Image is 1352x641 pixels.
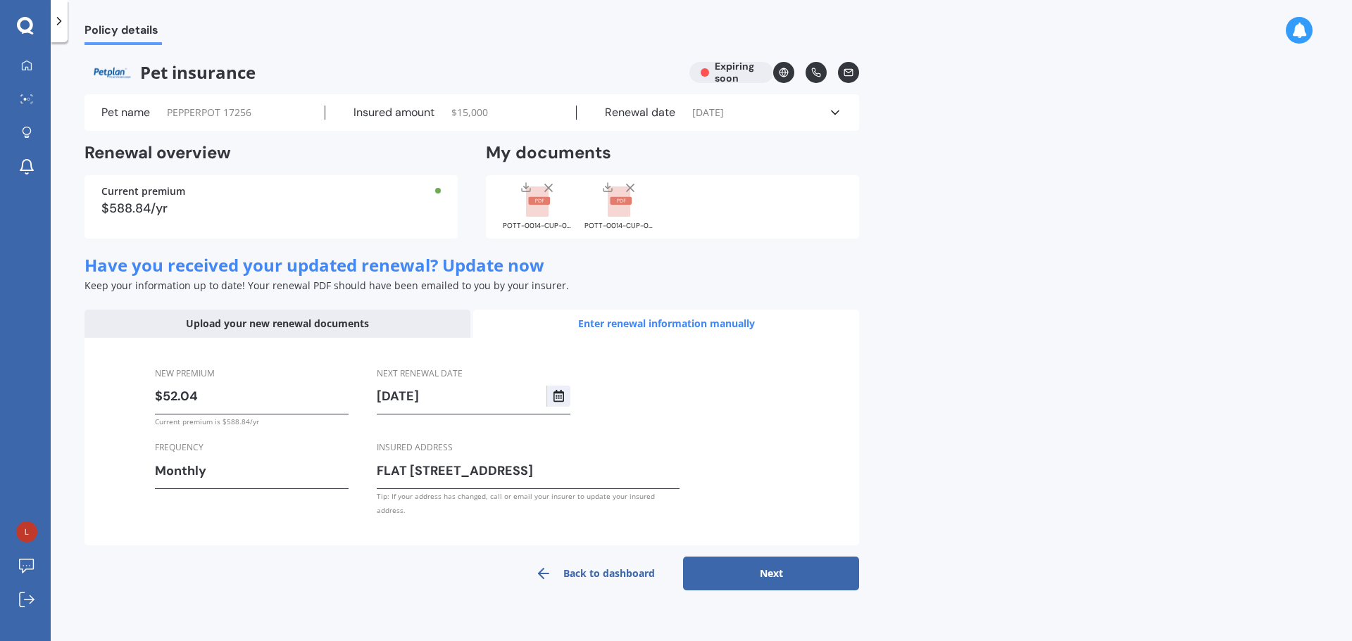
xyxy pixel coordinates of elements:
[155,367,215,379] span: New premium
[101,186,441,196] div: Current premium
[84,62,678,83] span: Pet insurance
[155,460,330,481] div: Monthly
[155,386,349,407] input: Enter amount
[16,521,37,542] img: a83b83ef5d41fbefb570361b732345ec
[377,441,453,453] span: Insured address
[546,386,570,407] button: Select date
[683,557,859,590] button: Next
[473,310,859,338] div: Enter renewal information manually
[84,310,470,338] div: Upload your new renewal documents
[353,106,434,120] label: Insured amount
[503,222,573,229] div: POTT-0014-CUP-00000001_20211112-1126.pdf
[377,489,680,517] div: Tip: If your address has changed, call or email your insurer to update your insured address.
[84,253,544,277] span: Have you received your updated renewal? Update now
[84,62,140,83] img: PetPlan.webp
[584,222,655,229] div: POTT-0014-CUP-00000001_20211112-1126.pdf
[377,460,680,481] input: Enter address
[84,279,569,292] span: Keep your information up to date! Your renewal PDF should have been emailed to you by your insurer.
[605,106,675,120] label: Renewal date
[84,142,458,164] h2: Renewal overview
[84,23,162,42] span: Policy details
[101,202,441,215] div: $588.84/yr
[155,441,204,453] span: Frequency
[507,557,683,590] a: Back to dashboard
[692,106,724,120] span: [DATE]
[451,106,488,120] span: $ 15,000
[377,367,463,379] span: Next renewal date
[486,142,611,164] h2: My documents
[101,106,150,120] label: Pet name
[155,414,349,429] div: Current premium is $588.84/yr
[167,106,251,120] span: PEPPERPOT 17256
